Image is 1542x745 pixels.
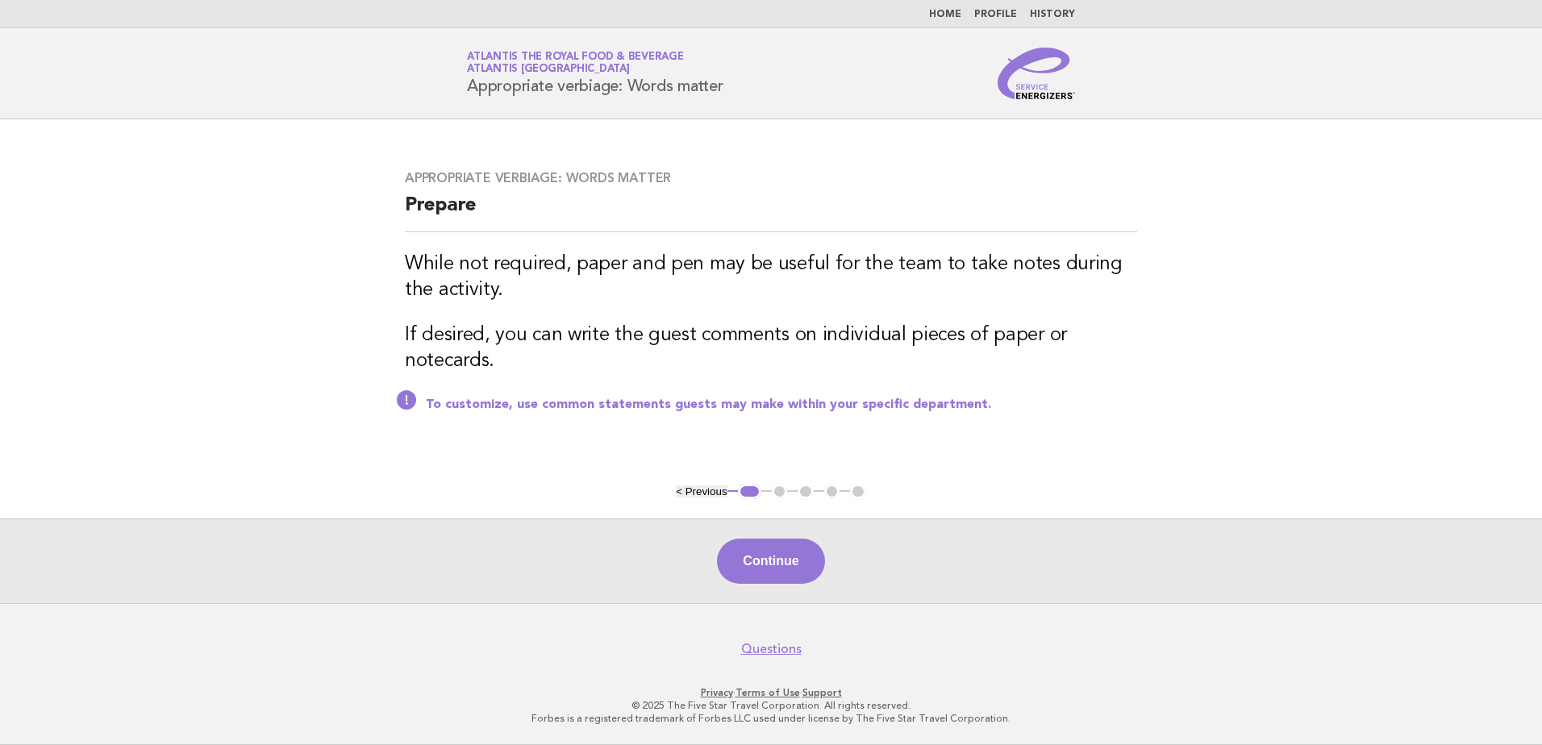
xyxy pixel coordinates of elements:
p: Forbes is a registered trademark of Forbes LLC used under license by The Five Star Travel Corpora... [277,712,1265,725]
h1: Appropriate verbiage: Words matter [467,52,723,94]
a: Privacy [701,687,733,698]
img: Service Energizers [998,48,1075,99]
a: Profile [974,10,1017,19]
a: Questions [741,641,802,657]
button: < Previous [676,485,727,497]
h3: Appropriate verbiage: Words matter [405,170,1137,186]
button: Continue [717,539,824,584]
h3: While not required, paper and pen may be useful for the team to take notes during the activity. [405,252,1137,303]
p: © 2025 The Five Star Travel Corporation. All rights reserved. [277,699,1265,712]
a: Support [802,687,842,698]
a: Home [929,10,961,19]
a: History [1030,10,1075,19]
h3: If desired, you can write the guest comments on individual pieces of paper or notecards. [405,323,1137,374]
span: Atlantis [GEOGRAPHIC_DATA] [467,65,630,75]
button: 1 [738,484,761,500]
p: To customize, use common statements guests may make within your specific department. [426,397,1137,413]
h2: Prepare [405,193,1137,232]
a: Terms of Use [736,687,800,698]
p: · · [277,686,1265,699]
a: Atlantis the Royal Food & BeverageAtlantis [GEOGRAPHIC_DATA] [467,52,684,74]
